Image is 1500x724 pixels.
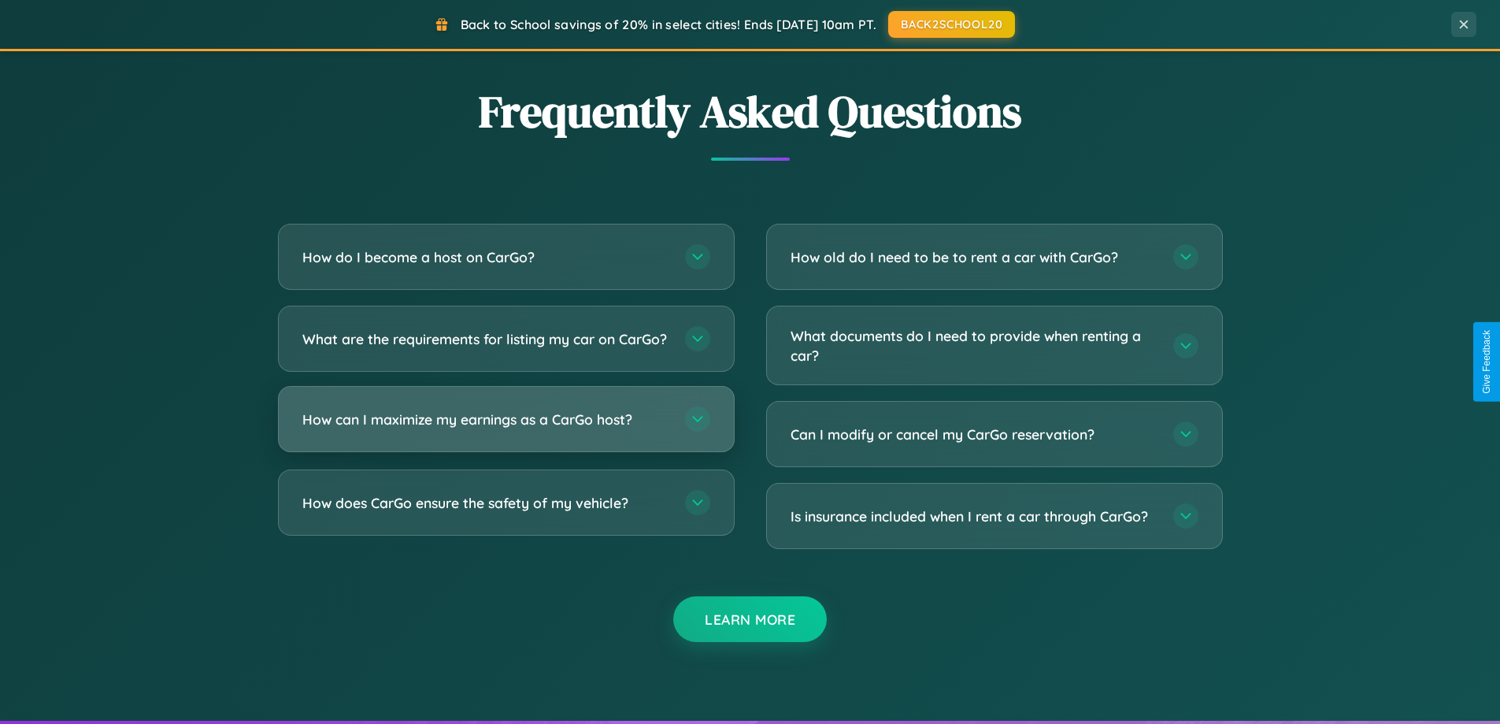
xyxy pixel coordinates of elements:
button: Learn More [673,596,827,642]
h3: How old do I need to be to rent a car with CarGo? [791,247,1157,267]
h3: Can I modify or cancel my CarGo reservation? [791,425,1157,444]
h2: Frequently Asked Questions [278,81,1223,142]
h3: How do I become a host on CarGo? [302,247,669,267]
h3: What documents do I need to provide when renting a car? [791,326,1157,365]
div: Give Feedback [1481,330,1492,394]
button: BACK2SCHOOL20 [888,11,1015,38]
span: Back to School savings of 20% in select cities! Ends [DATE] 10am PT. [461,17,876,32]
h3: How can I maximize my earnings as a CarGo host? [302,410,669,429]
h3: How does CarGo ensure the safety of my vehicle? [302,493,669,513]
h3: What are the requirements for listing my car on CarGo? [302,329,669,349]
h3: Is insurance included when I rent a car through CarGo? [791,507,1157,526]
